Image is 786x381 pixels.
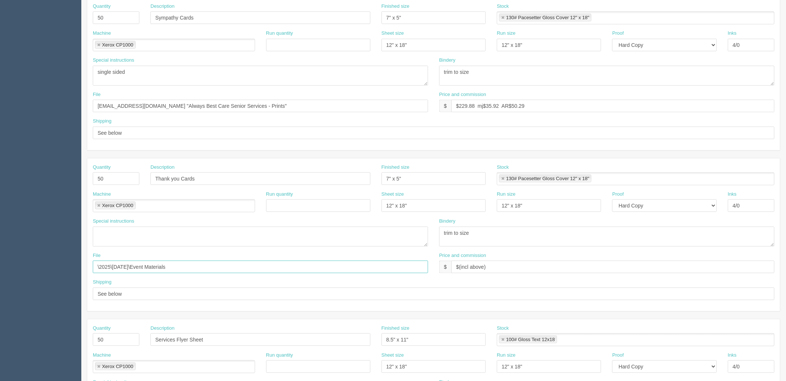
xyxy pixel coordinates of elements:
label: Inks [728,191,737,198]
label: Sheet size [382,30,404,37]
label: Inks [728,30,737,37]
label: Stock [497,3,509,10]
label: Inks [728,352,737,359]
div: $ [439,100,451,112]
div: 130# Pacesetter Gloss Cover 12" x 18" [506,15,589,20]
label: Price and commission [439,252,486,259]
textarea: trim to size [439,227,775,247]
label: Quantity [93,164,111,171]
label: Sheet size [382,191,404,198]
label: Finished size [382,3,410,10]
textarea: trim to size [439,66,775,86]
label: Shipping [93,118,112,125]
div: Xerox CP1000 [102,42,133,47]
textarea: single sided [93,66,428,86]
label: File [93,91,101,98]
label: Shipping [93,279,112,286]
label: Run size [497,352,516,359]
label: Finished size [382,325,410,332]
label: Machine [93,352,111,359]
label: Stock [497,325,509,332]
label: Run quantity [266,30,293,37]
label: Bindery [439,57,455,64]
label: Description [150,325,175,332]
label: Quantity [93,3,111,10]
label: Finished size [382,164,410,171]
label: Quantity [93,325,111,332]
div: $ [439,261,451,273]
label: File [93,252,101,259]
label: Stock [497,164,509,171]
div: 100# Gloss Text 12x18 [506,337,555,342]
label: Run quantity [266,191,293,198]
label: Price and commission [439,91,486,98]
label: Sheet size [382,352,404,359]
label: Bindery [439,218,455,225]
label: Proof [612,30,624,37]
label: Run size [497,191,516,198]
label: Run size [497,30,516,37]
label: Machine [93,30,111,37]
label: Description [150,3,175,10]
div: Xerox CP1000 [102,203,133,208]
label: Special instructions [93,218,134,225]
div: 130# Pacesetter Gloss Cover 12" x 18" [506,176,589,181]
div: Xerox CP1000 [102,364,133,369]
label: Proof [612,191,624,198]
label: Run quantity [266,352,293,359]
label: Special instructions [93,57,134,64]
label: Machine [93,191,111,198]
label: Proof [612,352,624,359]
label: Description [150,164,175,171]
